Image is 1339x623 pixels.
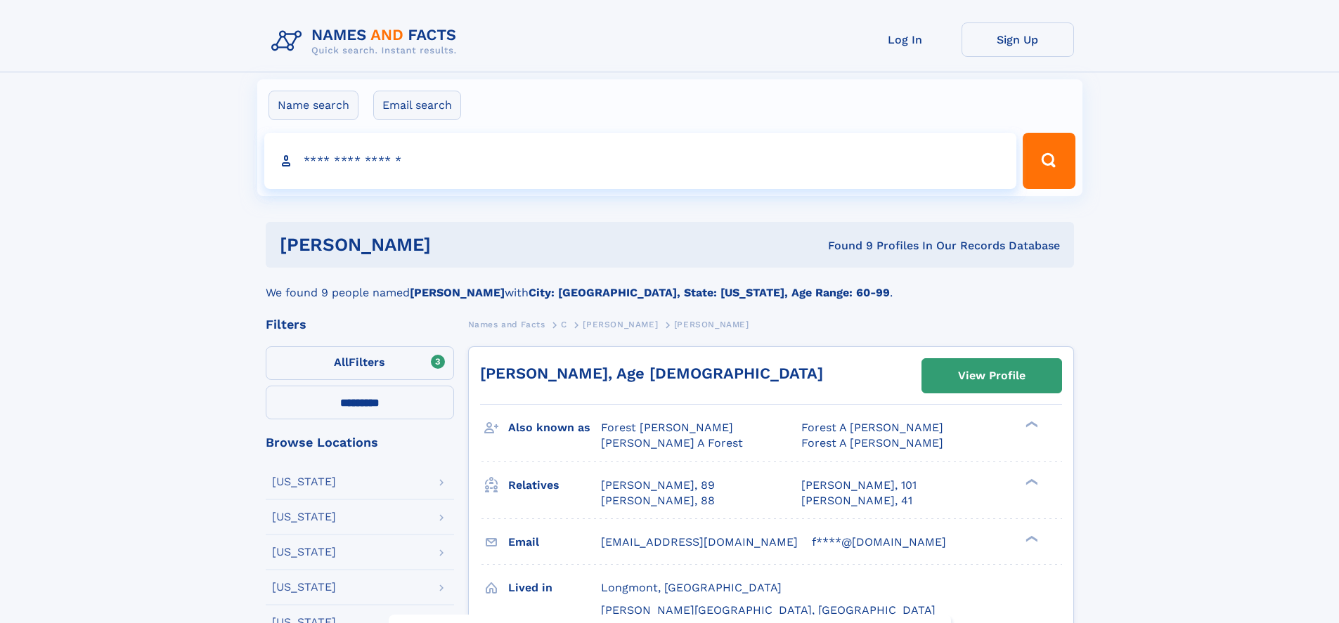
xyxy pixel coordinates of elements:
[480,365,823,382] a: [PERSON_NAME], Age [DEMOGRAPHIC_DATA]
[801,478,917,493] a: [PERSON_NAME], 101
[601,581,782,594] span: Longmont, [GEOGRAPHIC_DATA]
[508,576,601,600] h3: Lived in
[266,318,454,331] div: Filters
[801,436,943,450] span: Forest A [PERSON_NAME]
[269,91,358,120] label: Name search
[583,315,658,333] a: [PERSON_NAME]
[266,22,468,60] img: Logo Names and Facts
[280,236,630,254] h1: [PERSON_NAME]
[508,416,601,440] h3: Also known as
[266,346,454,380] label: Filters
[801,421,943,434] span: Forest A [PERSON_NAME]
[272,582,336,593] div: [US_STATE]
[958,360,1026,392] div: View Profile
[266,436,454,449] div: Browse Locations
[1022,477,1039,486] div: ❯
[468,315,545,333] a: Names and Facts
[601,421,733,434] span: Forest [PERSON_NAME]
[849,22,962,57] a: Log In
[629,238,1060,254] div: Found 9 Profiles In Our Records Database
[561,315,567,333] a: C
[1022,534,1039,543] div: ❯
[1022,420,1039,429] div: ❯
[601,478,715,493] a: [PERSON_NAME], 89
[264,133,1017,189] input: search input
[601,493,715,509] a: [PERSON_NAME], 88
[272,546,336,558] div: [US_STATE]
[801,493,912,509] a: [PERSON_NAME], 41
[601,603,936,617] span: [PERSON_NAME][GEOGRAPHIC_DATA], [GEOGRAPHIC_DATA]
[583,320,658,329] span: [PERSON_NAME]
[561,320,567,329] span: C
[601,535,798,549] span: [EMAIL_ADDRESS][DOMAIN_NAME]
[373,91,461,120] label: Email search
[272,476,336,487] div: [US_STATE]
[962,22,1074,57] a: Sign Up
[601,436,743,450] span: [PERSON_NAME] A Forest
[410,286,505,299] b: [PERSON_NAME]
[922,359,1061,393] a: View Profile
[1023,133,1075,189] button: Search Button
[266,268,1074,301] div: We found 9 people named with .
[334,355,349,369] span: All
[508,530,601,554] h3: Email
[674,320,749,329] span: [PERSON_NAME]
[508,473,601,497] h3: Relatives
[529,286,890,299] b: City: [GEOGRAPHIC_DATA], State: [US_STATE], Age Range: 60-99
[272,511,336,523] div: [US_STATE]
